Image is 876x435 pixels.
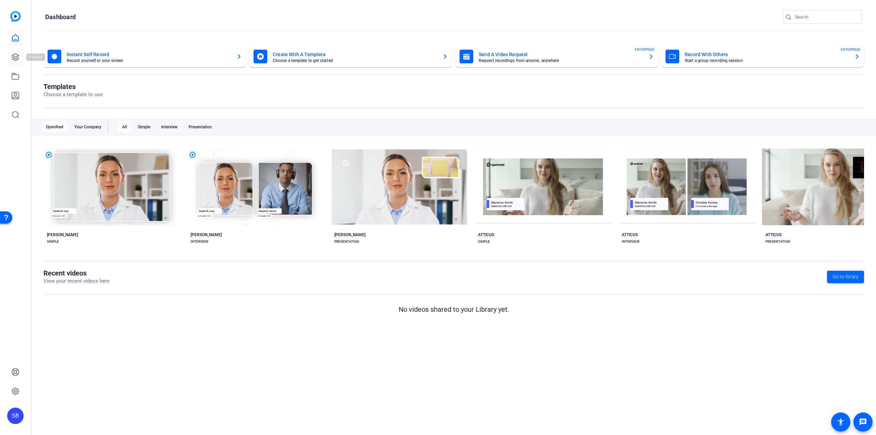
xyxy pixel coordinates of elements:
[249,46,452,67] button: Create With A TemplateChoose a template to get started
[837,418,845,426] mat-icon: accessibility
[67,59,231,63] mat-card-subtitle: Record yourself or your screen
[43,269,109,277] h1: Recent videos
[134,121,154,132] div: Simple
[685,59,849,63] mat-card-subtitle: Start a group recording session
[765,239,790,244] div: PRESENTATION
[841,47,861,52] span: ENTERPRISE
[859,418,867,426] mat-icon: message
[184,121,216,132] div: Presentation
[70,121,105,132] div: Your Company
[118,121,131,132] div: All
[47,232,78,238] div: [PERSON_NAME]
[685,50,849,59] mat-card-title: Record With Others
[479,59,643,63] mat-card-subtitle: Request recordings from anyone, anywhere
[43,304,864,315] p: No videos shared to your Library yet.
[635,47,655,52] span: ENTERPRISE
[478,239,490,244] div: SIMPLE
[273,59,437,63] mat-card-subtitle: Choose a template to get started
[43,82,103,91] h1: Templates
[42,121,67,132] div: OpenReel
[334,232,365,238] div: [PERSON_NAME]
[45,13,76,21] h1: Dashboard
[67,50,231,59] mat-card-title: Instant Self Record
[455,46,658,67] button: Send A Video RequestRequest recordings from anyone, anywhereENTERPRISE
[622,239,640,244] div: INTERVIEW
[478,232,494,238] div: ATTICUS
[26,53,48,61] div: Projects
[191,232,222,238] div: [PERSON_NAME]
[157,121,182,132] div: Interview
[10,11,21,22] img: blue-gradient.svg
[43,91,103,99] p: Choose a template to use
[43,46,246,67] button: Instant Self RecordRecord yourself or your screen
[273,50,437,59] mat-card-title: Create With A Template
[191,239,208,244] div: INTERVIEW
[479,50,643,59] mat-card-title: Send A Video Request
[765,232,782,238] div: ATTICUS
[43,277,109,285] p: View your recent videos here
[795,13,857,21] input: Search
[827,271,864,283] a: Go to library
[622,232,638,238] div: ATTICUS
[334,239,359,244] div: PRESENTATION
[833,273,859,280] span: Go to library
[7,408,24,424] div: SB
[47,239,59,244] div: SIMPLE
[661,46,864,67] button: Record With OthersStart a group recording sessionENTERPRISE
